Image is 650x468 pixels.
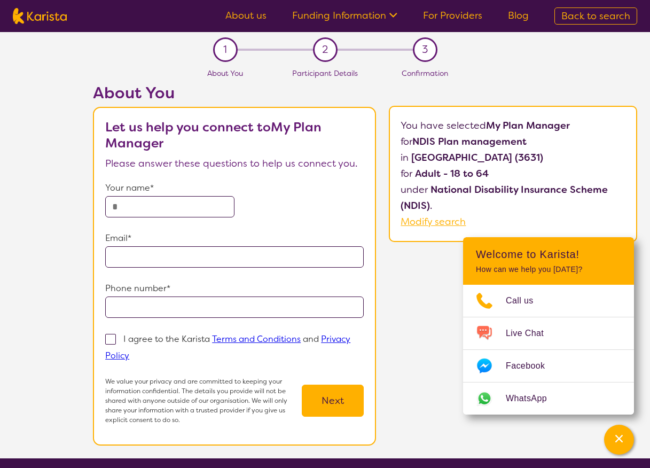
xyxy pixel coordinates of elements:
[207,68,243,78] span: About You
[422,42,428,58] span: 3
[105,155,364,171] p: Please answer these questions to help us connect you.
[463,383,634,415] a: Web link opens in a new tab.
[401,183,608,212] b: National Disability Insurance Scheme (NDIS)
[212,333,301,345] a: Terms and Conditions
[292,68,358,78] span: Participant Details
[223,42,227,58] span: 1
[105,377,302,425] p: We value your privacy and are committed to keeping your information confidential. The details you...
[302,385,364,417] button: Next
[401,118,625,230] p: You have selected
[401,182,625,214] p: under .
[508,9,529,22] a: Blog
[225,9,267,22] a: About us
[105,333,350,361] p: I agree to the Karista and
[463,237,634,415] div: Channel Menu
[412,135,527,148] b: NDIS Plan management
[105,119,322,152] b: Let us help you connect to My Plan Manager
[561,10,630,22] span: Back to search
[463,285,634,415] ul: Choose channel
[322,42,328,58] span: 2
[292,9,397,22] a: Funding Information
[476,265,621,274] p: How can we help you [DATE]?
[401,150,625,166] p: in
[105,180,364,196] p: Your name*
[554,7,637,25] a: Back to search
[486,119,570,132] b: My Plan Manager
[402,68,448,78] span: Confirmation
[411,151,543,164] b: [GEOGRAPHIC_DATA] (3631)
[93,83,376,103] h2: About You
[415,167,489,180] b: Adult - 18 to 64
[506,391,560,407] span: WhatsApp
[401,134,625,150] p: for
[604,425,634,455] button: Channel Menu
[13,8,67,24] img: Karista logo
[506,325,557,341] span: Live Chat
[105,230,364,246] p: Email*
[401,215,466,228] a: Modify search
[506,293,546,309] span: Call us
[401,166,625,182] p: for
[105,280,364,297] p: Phone number*
[476,248,621,261] h2: Welcome to Karista!
[423,9,482,22] a: For Providers
[506,358,558,374] span: Facebook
